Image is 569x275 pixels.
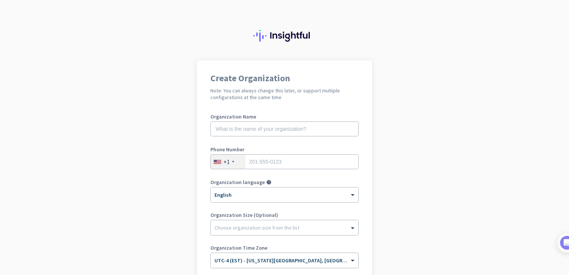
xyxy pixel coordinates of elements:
label: Organization language [210,180,265,185]
i: help [266,180,271,185]
input: What is the name of your organization? [210,121,359,136]
input: 201-555-0123 [210,154,359,169]
h2: Note: You can always change this later, or support multiple configurations at the same time [210,87,359,101]
label: Organization Name [210,114,359,119]
label: Organization Time Zone [210,245,359,250]
div: +1 [223,158,230,165]
label: Organization Size (Optional) [210,212,359,218]
img: Insightful [253,30,316,42]
h1: Create Organization [210,74,359,83]
label: Phone Number [210,147,359,152]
